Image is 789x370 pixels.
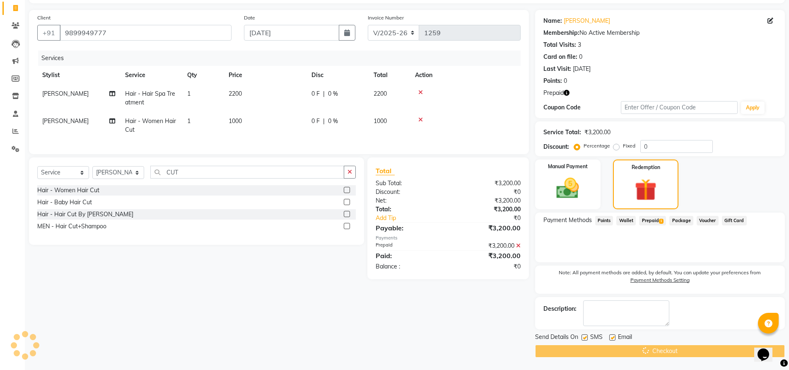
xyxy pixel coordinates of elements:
[722,216,747,225] span: Gift Card
[229,90,242,97] span: 2200
[584,128,610,137] div: ₹3,200.00
[376,167,395,175] span: Total
[448,242,527,250] div: ₹3,200.00
[448,262,527,271] div: ₹0
[37,222,106,231] div: MEN - Hair Cut+Shampoo
[595,216,613,225] span: Points
[543,29,579,37] div: Membership:
[564,77,567,85] div: 0
[448,205,527,214] div: ₹3,200.00
[125,117,176,133] span: Hair - Women Hair Cut
[37,25,60,41] button: +91
[369,242,448,250] div: Prepaid
[369,251,448,261] div: Paid:
[618,333,632,343] span: Email
[323,117,325,126] span: |
[659,219,664,224] span: 1
[579,53,582,61] div: 0
[306,66,369,85] th: Disc
[543,29,777,37] div: No Active Membership
[369,66,410,85] th: Total
[369,196,448,205] div: Net:
[369,188,448,196] div: Discount:
[448,223,527,233] div: ₹3,200.00
[590,333,603,343] span: SMS
[369,262,448,271] div: Balance :
[543,128,581,137] div: Service Total:
[38,51,527,66] div: Services
[369,205,448,214] div: Total:
[621,101,738,114] input: Enter Offer / Coupon Code
[623,142,635,150] label: Fixed
[448,251,527,261] div: ₹3,200.00
[549,175,586,201] img: _cash.svg
[60,25,232,41] input: Search by Name/Mobile/Email/Code
[37,186,99,195] div: Hair - Women Hair Cut
[616,216,636,225] span: Wallet
[311,89,320,98] span: 0 F
[120,66,182,85] th: Service
[37,66,120,85] th: Stylist
[543,216,592,225] span: Payment Methods
[543,41,576,49] div: Total Visits:
[187,117,191,125] span: 1
[323,89,325,98] span: |
[543,89,564,97] span: Prepaid
[37,14,51,22] label: Client
[224,66,306,85] th: Price
[374,90,387,97] span: 2200
[632,164,660,171] label: Redemption
[42,90,89,97] span: [PERSON_NAME]
[368,14,404,22] label: Invoice Number
[535,333,578,343] span: Send Details On
[543,17,562,25] div: Name:
[37,210,133,219] div: Hair - Hair Cut By [PERSON_NAME]
[639,216,666,225] span: Prepaid
[564,17,610,25] a: [PERSON_NAME]
[543,305,577,313] div: Description:
[369,179,448,188] div: Sub Total:
[150,166,344,179] input: Search or Scan
[543,77,562,85] div: Points:
[461,214,527,222] div: ₹0
[628,176,664,203] img: _gift.svg
[448,196,527,205] div: ₹3,200.00
[754,337,781,362] iframe: chat widget
[548,163,588,170] label: Manual Payment
[328,89,338,98] span: 0 %
[376,235,520,242] div: Payments
[584,142,610,150] label: Percentage
[630,276,690,284] label: Payment Methods Setting
[543,65,571,73] div: Last Visit:
[448,188,527,196] div: ₹0
[448,179,527,188] div: ₹3,200.00
[578,41,581,49] div: 3
[244,14,255,22] label: Date
[697,216,719,225] span: Voucher
[328,117,338,126] span: 0 %
[182,66,224,85] th: Qty
[374,117,387,125] span: 1000
[311,117,320,126] span: 0 F
[187,90,191,97] span: 1
[543,269,777,287] label: Note: All payment methods are added, by default. You can update your preferences from
[410,66,521,85] th: Action
[42,117,89,125] span: [PERSON_NAME]
[543,53,577,61] div: Card on file:
[369,223,448,233] div: Payable:
[669,216,693,225] span: Package
[37,198,92,207] div: Hair - Baby Hair Cut
[573,65,591,73] div: [DATE]
[125,90,175,106] span: Hair - Hair Spa Treatment
[229,117,242,125] span: 1000
[741,102,765,114] button: Apply
[543,143,569,151] div: Discount:
[369,214,461,222] a: Add Tip
[543,103,621,112] div: Coupon Code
